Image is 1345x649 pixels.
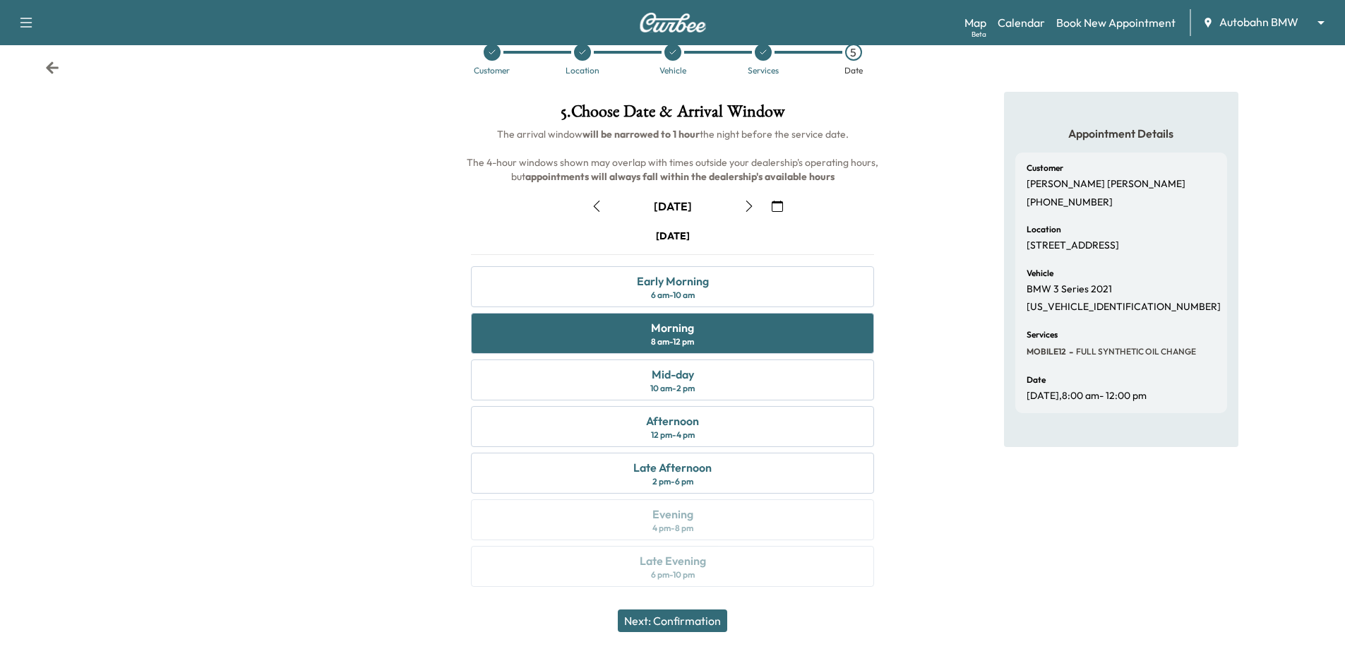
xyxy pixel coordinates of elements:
h6: Customer [1027,164,1063,172]
a: Calendar [998,14,1045,31]
div: Mid-day [652,366,694,383]
h6: Vehicle [1027,269,1053,278]
h5: Appointment Details [1015,126,1227,141]
h6: Date [1027,376,1046,384]
h6: Services [1027,331,1058,339]
div: Location [566,66,599,75]
button: Next: Confirmation [618,609,727,632]
div: Services [748,66,779,75]
div: Back [45,61,59,75]
div: Morning [651,319,694,336]
div: 10 am - 2 pm [650,383,695,394]
p: [PHONE_NUMBER] [1027,196,1113,209]
img: Curbee Logo [639,13,707,32]
div: Afternoon [646,412,699,429]
div: 8 am - 12 pm [651,336,694,347]
div: Customer [474,66,510,75]
h1: 5 . Choose Date & Arrival Window [460,103,885,127]
p: [US_VEHICLE_IDENTIFICATION_NUMBER] [1027,301,1221,314]
div: Vehicle [659,66,686,75]
div: 2 pm - 6 pm [652,476,693,487]
a: Book New Appointment [1056,14,1176,31]
div: Date [844,66,863,75]
div: [DATE] [656,229,690,243]
span: MOBILE12 [1027,346,1066,357]
span: FULL SYNTHETIC OIL CHANGE [1073,346,1196,357]
div: 5 [845,44,862,61]
div: Early Morning [637,273,709,290]
b: will be narrowed to 1 hour [582,128,700,141]
span: The arrival window the night before the service date. The 4-hour windows shown may overlap with t... [467,128,880,183]
a: MapBeta [964,14,986,31]
div: Beta [972,29,986,40]
p: [DATE] , 8:00 am - 12:00 pm [1027,390,1147,403]
div: 12 pm - 4 pm [651,429,695,441]
span: Autobahn BMW [1219,14,1298,30]
p: [PERSON_NAME] [PERSON_NAME] [1027,178,1185,191]
div: [DATE] [654,198,692,214]
h6: Location [1027,225,1061,234]
div: Late Afternoon [633,459,712,476]
div: 6 am - 10 am [651,290,695,301]
p: [STREET_ADDRESS] [1027,239,1119,252]
span: - [1066,345,1073,359]
b: appointments will always fall within the dealership's available hours [525,170,835,183]
p: BMW 3 Series 2021 [1027,283,1112,296]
